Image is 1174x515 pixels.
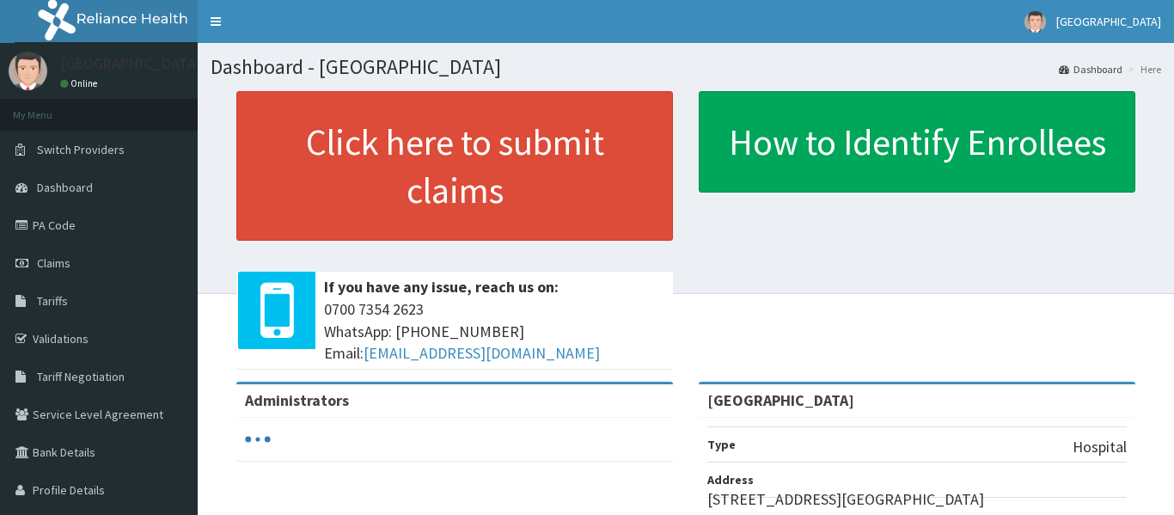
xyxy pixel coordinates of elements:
span: [GEOGRAPHIC_DATA] [1056,14,1161,29]
a: Dashboard [1059,62,1122,77]
span: Tariff Negotiation [37,369,125,384]
strong: [GEOGRAPHIC_DATA] [707,390,854,410]
span: Tariffs [37,293,68,309]
a: Click here to submit claims [236,91,673,241]
a: [EMAIL_ADDRESS][DOMAIN_NAME] [364,343,600,363]
b: Type [707,437,736,452]
img: User Image [9,52,47,90]
p: [GEOGRAPHIC_DATA] [60,56,202,71]
span: Switch Providers [37,142,125,157]
a: How to Identify Enrollees [699,91,1135,193]
p: Hospital [1073,436,1127,458]
b: Address [707,472,754,487]
svg: audio-loading [245,426,271,452]
a: Online [60,77,101,89]
li: Here [1124,62,1161,77]
h1: Dashboard - [GEOGRAPHIC_DATA] [211,56,1161,78]
b: If you have any issue, reach us on: [324,277,559,297]
span: 0700 7354 2623 WhatsApp: [PHONE_NUMBER] Email: [324,298,664,365]
b: Administrators [245,390,349,410]
span: Dashboard [37,180,93,195]
img: User Image [1024,11,1046,33]
span: Claims [37,255,70,271]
